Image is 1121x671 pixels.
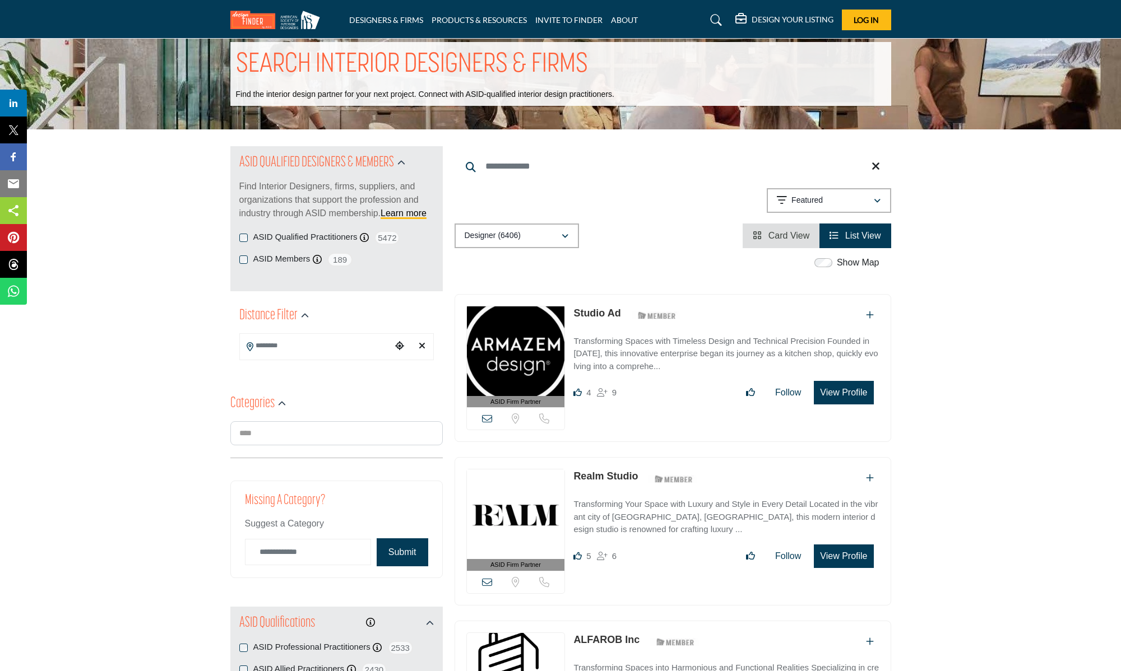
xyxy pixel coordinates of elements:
input: ASID Professional Practitioners checkbox [239,644,248,652]
div: Clear search location [414,334,430,358]
h1: SEARCH INTERIOR DESIGNERS & FIRMS [236,48,588,82]
a: Transforming Your Space with Luxury and Style in Every Detail Located in the vibrant city of [GEO... [573,491,879,536]
span: 5472 [374,231,400,245]
a: Learn more [381,208,427,218]
p: Designer (6406) [465,230,521,241]
input: Search Location [240,335,391,357]
button: Follow [768,381,808,404]
span: ASID Firm Partner [490,560,541,570]
img: Site Logo [230,11,326,29]
li: Card View [743,223,819,248]
input: ASID Members checkbox [239,255,248,264]
button: Submit [377,538,428,566]
div: Followers [597,386,617,399]
h5: DESIGN YOUR LISTING [752,15,833,25]
h2: ASID QUALIFIED DESIGNERS & MEMBERS [239,153,394,173]
img: Studio Ad [467,306,565,396]
span: 4 [586,388,591,397]
a: ASID Firm Partner [467,469,565,571]
li: List View [819,223,891,248]
p: Find the interior design partner for your next project. Connect with ASID-qualified interior desi... [236,89,614,100]
a: Add To List [866,310,874,320]
a: Add To List [866,637,874,646]
a: View Card [753,231,809,240]
p: Transforming Your Space with Luxury and Style in Every Detail Located in the vibrant city of [GEO... [573,498,879,536]
a: Information about [366,618,375,627]
button: Like listing [739,381,762,404]
button: Follow [768,545,808,567]
a: Transforming Spaces with Timeless Design and Technical Precision Founded in [DATE], this innovati... [573,328,879,373]
input: Category Name [245,539,371,565]
div: Click to view information [366,616,375,630]
input: Search Keyword [455,153,891,180]
span: 6 [612,551,617,561]
p: Featured [791,195,823,206]
img: ASID Members Badge Icon [650,635,701,649]
span: Log In [854,15,879,25]
label: ASID Members [253,253,311,265]
a: DESIGNERS & FIRMS [349,15,423,25]
button: Like listing [739,545,762,567]
h2: Categories [230,394,275,414]
span: 2533 [388,641,413,655]
input: ASID Qualified Practitioners checkbox [239,234,248,242]
a: Search [700,11,729,29]
input: Search Category [230,421,443,445]
label: ASID Qualified Practitioners [253,231,358,244]
a: ASID Firm Partner [467,306,565,408]
button: Featured [767,188,891,213]
span: 9 [612,388,617,397]
a: PRODUCTS & RESOURCES [432,15,527,25]
h2: ASID Qualifications [239,613,315,633]
p: Studio Ad [573,306,620,321]
a: Studio Ad [573,307,620,319]
div: Followers [597,549,617,563]
a: Realm Studio [573,470,638,482]
button: Designer (6406) [455,223,579,248]
label: ASID Professional Practitioners [253,641,370,654]
h2: Missing a Category? [245,492,428,517]
p: Transforming Spaces with Timeless Design and Technical Precision Founded in [DATE], this innovati... [573,335,879,373]
span: ASID Firm Partner [490,397,541,407]
p: Find Interior Designers, firms, suppliers, and organizations that support the profession and indu... [239,180,434,220]
i: Likes [573,388,582,397]
a: Add To List [866,473,874,483]
label: Show Map [837,256,879,269]
img: Realm Studio [467,469,565,559]
a: ABOUT [611,15,638,25]
h2: Distance Filter [239,306,298,326]
p: Realm Studio [573,469,638,484]
button: Log In [842,10,891,30]
i: Likes [573,552,582,560]
span: 189 [327,253,353,267]
span: List View [845,231,881,240]
p: ALFAROB Inc [573,632,640,647]
span: 5 [586,551,591,561]
span: Suggest a Category [245,519,324,528]
a: INVITE TO FINDER [535,15,603,25]
span: Card View [768,231,810,240]
a: ALFAROB Inc [573,634,640,645]
div: DESIGN YOUR LISTING [735,13,833,27]
button: View Profile [814,544,873,568]
img: ASID Members Badge Icon [648,472,699,486]
button: View Profile [814,381,873,404]
div: Choose your current location [391,334,408,358]
img: ASID Members Badge Icon [632,309,682,323]
a: View List [830,231,881,240]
